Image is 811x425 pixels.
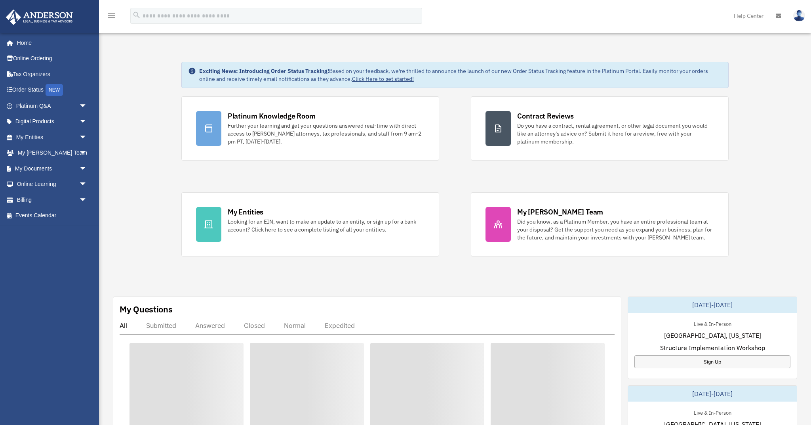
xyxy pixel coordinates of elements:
span: arrow_drop_down [79,161,95,177]
div: All [120,322,127,329]
a: Online Learningarrow_drop_down [6,176,99,192]
strong: Exciting News: Introducing Order Status Tracking! [199,67,329,75]
a: My [PERSON_NAME] Teamarrow_drop_down [6,145,99,161]
a: Click Here to get started! [352,75,414,82]
span: arrow_drop_down [79,129,95,145]
div: NEW [46,84,63,96]
div: Do you have a contract, rental agreement, or other legal document you would like an attorney's ad... [517,122,714,145]
div: Live & In-Person [687,319,738,327]
span: arrow_drop_down [79,192,95,208]
a: Order StatusNEW [6,82,99,98]
div: My Entities [228,207,263,217]
a: Contract Reviews Do you have a contract, rental agreement, or other legal document you would like... [471,96,729,161]
a: Platinum Knowledge Room Further your learning and get your questions answered real-time with dire... [181,96,439,161]
div: Submitted [146,322,176,329]
span: Structure Implementation Workshop [660,343,765,352]
span: arrow_drop_down [79,145,95,161]
a: Platinum Q&Aarrow_drop_down [6,98,99,114]
div: [DATE]-[DATE] [628,297,797,313]
div: Expedited [325,322,355,329]
div: Did you know, as a Platinum Member, you have an entire professional team at your disposal? Get th... [517,218,714,241]
span: arrow_drop_down [79,176,95,193]
div: Based on your feedback, we're thrilled to announce the launch of our new Order Status Tracking fe... [199,67,722,83]
a: My Documentsarrow_drop_down [6,161,99,176]
a: Sign Up [634,355,790,368]
img: User Pic [793,10,805,21]
i: search [132,11,141,19]
a: My Entities Looking for an EIN, want to make an update to an entity, or sign up for a bank accoun... [181,192,439,257]
i: menu [107,11,116,21]
a: Online Ordering [6,51,99,67]
div: Contract Reviews [517,111,574,121]
img: Anderson Advisors Platinum Portal [4,10,75,25]
a: My Entitiesarrow_drop_down [6,129,99,145]
a: Billingarrow_drop_down [6,192,99,208]
div: Answered [195,322,225,329]
div: [DATE]-[DATE] [628,386,797,402]
div: Further your learning and get your questions answered real-time with direct access to [PERSON_NAM... [228,122,425,145]
a: Home [6,35,95,51]
a: Events Calendar [6,208,99,224]
div: My Questions [120,303,173,315]
a: My [PERSON_NAME] Team Did you know, as a Platinum Member, you have an entire professional team at... [471,192,729,257]
a: Digital Productsarrow_drop_down [6,114,99,130]
a: menu [107,14,116,21]
span: arrow_drop_down [79,98,95,114]
div: My [PERSON_NAME] Team [517,207,603,217]
div: Live & In-Person [687,408,738,416]
span: arrow_drop_down [79,114,95,130]
div: Closed [244,322,265,329]
div: Normal [284,322,306,329]
div: Looking for an EIN, want to make an update to an entity, or sign up for a bank account? Click her... [228,218,425,234]
a: Tax Organizers [6,66,99,82]
span: [GEOGRAPHIC_DATA], [US_STATE] [664,331,761,340]
div: Platinum Knowledge Room [228,111,316,121]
